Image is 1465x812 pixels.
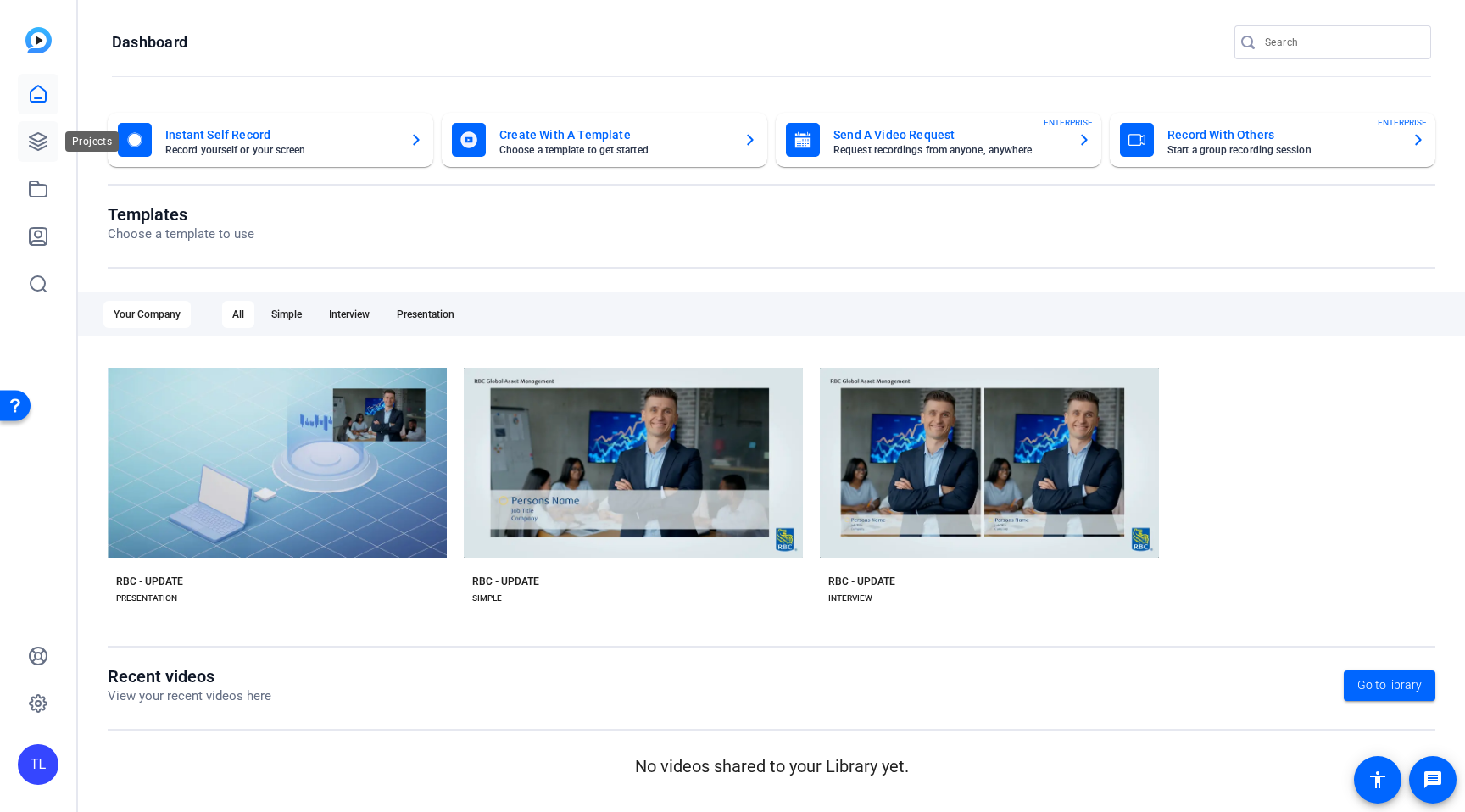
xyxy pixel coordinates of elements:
[1423,770,1443,790] mat-icon: message
[1167,125,1398,145] mat-card-title: Record With Others
[319,301,380,328] div: Interview
[103,301,191,328] div: Your Company
[1167,145,1398,155] mat-card-subtitle: Start a group recording session
[472,592,502,605] div: SIMPLE
[387,301,465,328] div: Presentation
[108,666,271,687] h1: Recent videos
[833,125,1064,145] mat-card-title: Send A Video Request
[1044,116,1093,129] span: ENTERPRISE
[442,113,767,167] button: Create With A TemplateChoose a template to get started
[222,301,254,328] div: All
[116,592,177,605] div: PRESENTATION
[108,113,433,167] button: Instant Self RecordRecord yourself or your screen
[18,744,58,785] div: TL
[1368,770,1388,790] mat-icon: accessibility
[108,225,254,244] p: Choose a template to use
[108,687,271,706] p: View your recent videos here
[165,125,396,145] mat-card-title: Instant Self Record
[828,575,895,588] div: RBC - UPDATE
[833,145,1064,155] mat-card-subtitle: Request recordings from anyone, anywhere
[472,575,539,588] div: RBC - UPDATE
[112,32,187,53] h1: Dashboard
[116,575,183,588] div: RBC - UPDATE
[1357,676,1422,694] span: Go to library
[108,754,1435,779] p: No videos shared to your Library yet.
[65,131,119,152] div: Projects
[1265,32,1418,53] input: Search
[1378,116,1427,129] span: ENTERPRISE
[499,145,730,155] mat-card-subtitle: Choose a template to get started
[1110,113,1435,167] button: Record With OthersStart a group recording sessionENTERPRISE
[25,27,52,53] img: blue-gradient.svg
[165,145,396,155] mat-card-subtitle: Record yourself or your screen
[776,113,1101,167] button: Send A Video RequestRequest recordings from anyone, anywhereENTERPRISE
[828,592,872,605] div: INTERVIEW
[1344,670,1435,701] a: Go to library
[261,301,312,328] div: Simple
[108,204,254,225] h1: Templates
[499,125,730,145] mat-card-title: Create With A Template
